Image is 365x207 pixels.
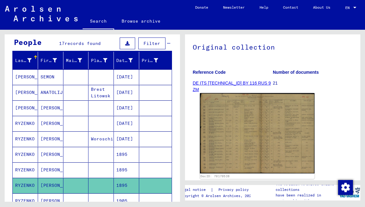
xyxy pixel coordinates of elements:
[13,52,38,69] mat-header-cell: Last Name
[13,131,38,147] mat-cell: RYZENKO
[114,100,139,116] mat-cell: [DATE]
[114,178,139,193] mat-cell: 1895
[13,85,38,100] mat-cell: [PERSON_NAME]
[59,41,65,46] span: 17
[41,57,57,64] div: First Name
[38,100,63,116] mat-cell: [PERSON_NAME]
[213,187,256,193] a: Privacy policy
[91,57,107,64] div: Place of Birth
[114,85,139,100] mat-cell: [DATE]
[273,70,319,75] b: Number of documents
[38,52,63,69] mat-header-cell: First Name
[114,52,139,69] mat-header-cell: Date of Birth
[144,41,160,46] span: Filter
[273,80,353,86] p: 21
[338,180,353,195] div: Change consent
[13,100,38,116] mat-cell: [PERSON_NAME]
[38,162,63,178] mat-cell: [PERSON_NAME]
[276,192,338,204] p: have been realized in partnership with
[88,85,114,100] mat-cell: Brest Litowsk
[114,116,139,131] mat-cell: [DATE]
[66,57,82,64] div: Maiden Name
[116,55,140,65] div: Date of Birth
[139,52,172,69] mat-header-cell: Prisoner #
[38,131,63,147] mat-cell: [PERSON_NAME]
[200,174,230,178] a: DocID: 70170539
[63,52,89,69] mat-header-cell: Maiden Name
[200,93,315,174] img: 001.jpg
[142,57,158,64] div: Prisoner #
[180,193,256,199] p: Copyright © Arolsen Archives, 2021
[83,14,114,30] a: Search
[276,181,338,192] p: The Arolsen Archives online collections
[15,55,39,65] div: Last Name
[88,131,114,147] mat-cell: Woroschilowgrad
[114,14,168,29] a: Browse archive
[142,55,166,65] div: Prisoner #
[13,69,38,85] mat-cell: [PERSON_NAME]
[13,162,38,178] mat-cell: RYZENKO
[193,33,353,60] h1: Original collection
[65,41,101,46] span: records found
[41,55,65,65] div: First Name
[345,6,352,10] span: EN
[13,178,38,193] mat-cell: RYZENKO
[114,69,139,85] mat-cell: [DATE]
[13,147,38,162] mat-cell: RYZENKO
[66,55,90,65] div: Maiden Name
[88,52,114,69] mat-header-cell: Place of Birth
[116,57,133,64] div: Date of Birth
[114,147,139,162] mat-cell: 1895
[114,131,139,147] mat-cell: [DATE]
[5,6,78,21] img: Arolsen_neg.svg
[114,162,139,178] mat-cell: 1895
[338,180,353,195] img: Change consent
[180,187,256,193] div: |
[193,70,226,75] b: Reference Code
[15,57,32,64] div: Last Name
[91,55,115,65] div: Place of Birth
[193,81,271,92] a: DE ITS [TECHNICAL_ID] BY 116 RUS 9 ZM
[38,69,63,85] mat-cell: SEMON
[38,178,63,193] mat-cell: [PERSON_NAME]
[138,37,165,49] button: Filter
[13,116,38,131] mat-cell: RYZENKO
[14,37,42,48] div: People
[38,116,63,131] mat-cell: [PERSON_NAME]
[180,187,211,193] a: Legal notice
[38,85,63,100] mat-cell: ANATOLIJ
[38,147,63,162] mat-cell: [PERSON_NAME]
